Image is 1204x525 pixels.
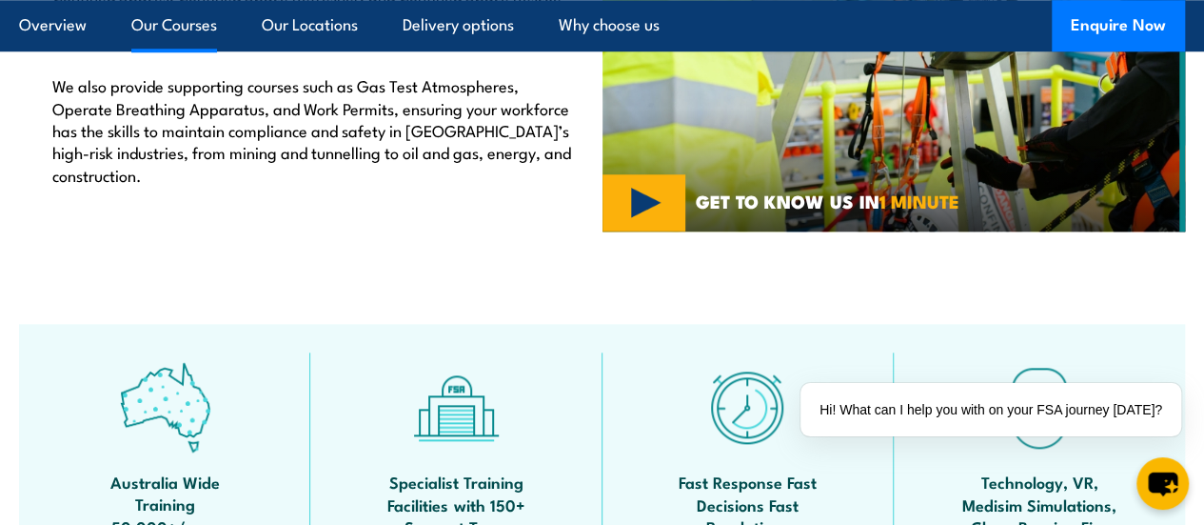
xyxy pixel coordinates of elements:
p: We also provide supporting courses such as Gas Test Atmospheres, Operate Breathing Apparatus, and... [52,74,574,186]
span: GET TO KNOW US IN [696,192,959,210]
button: chat-button [1136,457,1189,510]
img: facilities-icon [411,362,502,453]
div: Hi! What can I help you with on your FSA journey [DATE]? [800,383,1181,436]
img: tech-icon [994,362,1084,453]
strong: 1 MINUTE [879,187,959,214]
img: fast-icon [702,362,793,453]
img: auswide-icon [120,362,210,453]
